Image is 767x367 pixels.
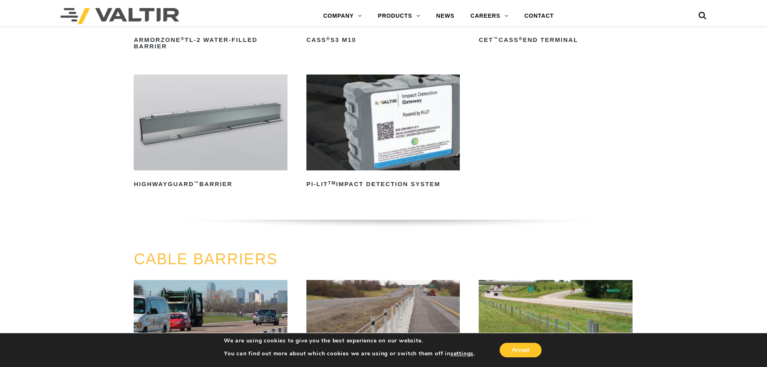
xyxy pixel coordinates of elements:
sup: ® [181,36,185,41]
a: CAREERS [463,8,517,24]
button: Accept [500,343,542,357]
a: PI-LITTMImpact Detection System [306,75,460,191]
img: Valtir [60,8,179,24]
a: CABLE BARRIERS [134,251,277,267]
h2: HighwayGuard Barrier [134,178,287,191]
sup: ® [519,36,523,41]
h2: PI-LIT Impact Detection System [306,178,460,191]
sup: TM [328,180,336,185]
sup: ® [327,36,331,41]
a: PRODUCTS [370,8,428,24]
h2: CET CASS End Terminal [479,33,632,46]
sup: ™ [493,36,498,41]
a: COMPANY [315,8,370,24]
a: CONTACT [516,8,562,24]
a: NEWS [428,8,462,24]
p: You can find out more about which cookies we are using or switch them off in . [224,350,475,357]
a: HighwayGuard™Barrier [134,75,287,191]
h2: ArmorZone TL-2 Water-Filled Barrier [134,33,287,53]
button: settings [451,350,473,357]
h2: CASS S3 M10 [306,33,460,46]
p: We are using cookies to give you the best experience on our website. [224,337,475,344]
sup: ™ [194,180,199,185]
